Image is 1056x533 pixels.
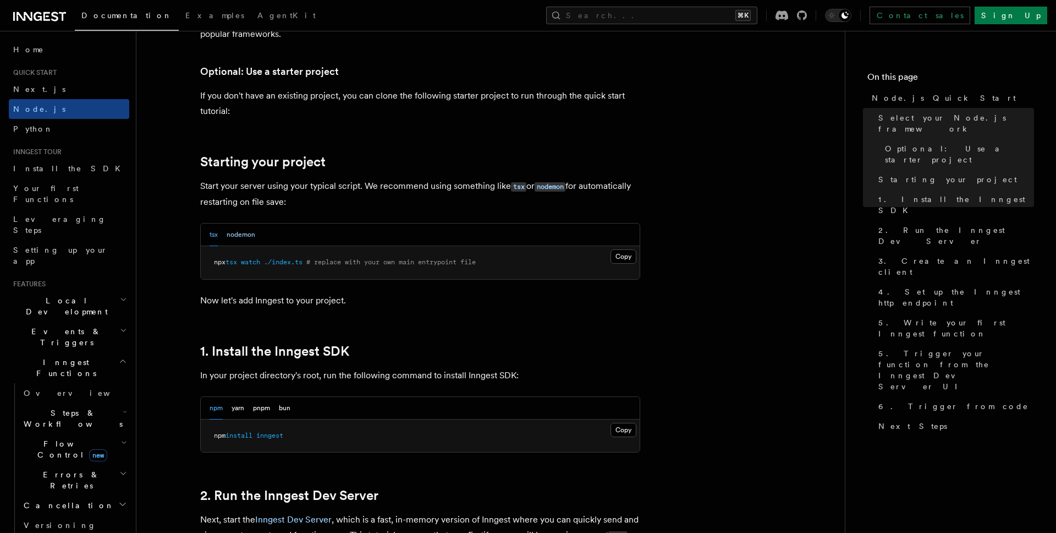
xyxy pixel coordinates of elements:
a: 5. Write your first Inngest function [874,313,1034,344]
a: 6. Trigger from code [874,396,1034,416]
a: Starting your project [200,154,326,170]
span: Cancellation [19,500,114,511]
span: Optional: Use a starter project [885,143,1034,165]
button: Toggle dark mode [825,9,851,22]
span: Install the SDK [13,164,127,173]
span: install [226,432,252,439]
button: Inngest Functions [9,352,129,383]
button: yarn [232,397,244,420]
span: # replace with your own main entrypoint file [306,258,476,266]
span: Setting up your app [13,246,108,265]
span: Versioning [24,521,96,530]
span: Examples [185,11,244,20]
span: Node.js Quick Start [872,93,1016,104]
a: 2. Run the Inngest Dev Server [200,488,378,503]
a: Select your Node.js framework [874,108,1034,139]
span: AgentKit [257,11,316,20]
span: 6. Trigger from code [878,401,1028,412]
button: nodemon [227,224,255,246]
a: Optional: Use a starter project [881,139,1034,170]
a: Your first Functions [9,178,129,209]
a: Starting your project [874,170,1034,189]
a: tsx [511,181,526,191]
span: Python [13,124,53,133]
a: Optional: Use a starter project [200,64,339,79]
button: pnpm [253,397,270,420]
a: nodemon [535,181,565,191]
a: Documentation [75,3,179,31]
span: Events & Triggers [9,326,120,348]
span: Next.js [13,85,65,94]
a: Leveraging Steps [9,209,129,240]
span: 1. Install the Inngest SDK [878,194,1034,216]
span: ./index.ts [264,258,302,266]
span: npx [214,258,226,266]
a: 1. Install the Inngest SDK [874,189,1034,220]
span: Quick start [9,68,57,77]
a: 1. Install the Inngest SDK [200,344,349,359]
a: 3. Create an Inngest client [874,251,1034,282]
kbd: ⌘K [735,10,751,21]
a: Node.js Quick Start [867,88,1034,108]
a: Next.js [9,79,129,99]
span: 5. Trigger your function from the Inngest Dev Server UI [878,348,1034,392]
a: Overview [19,383,129,403]
span: npm [214,432,226,439]
button: tsx [210,224,218,246]
span: Your first Functions [13,184,79,204]
a: Install the SDK [9,159,129,178]
p: If you don't have an existing project, you can clone the following starter project to run through... [200,88,640,119]
span: inngest [256,432,283,439]
button: Cancellation [19,496,129,515]
button: Copy [610,249,636,264]
a: Setting up your app [9,240,129,271]
span: Home [13,44,44,55]
span: 4. Set up the Inngest http endpoint [878,286,1034,308]
a: AgentKit [251,3,322,30]
a: Contact sales [870,7,970,24]
span: Steps & Workflows [19,407,123,429]
code: nodemon [535,182,565,192]
span: Node.js [13,105,65,113]
span: Errors & Retries [19,469,119,491]
button: Flow Controlnew [19,434,129,465]
span: Starting your project [878,174,1017,185]
p: In your project directory's root, run the following command to install Inngest SDK: [200,368,640,383]
span: Local Development [9,295,120,317]
a: Examples [179,3,251,30]
a: 4. Set up the Inngest http endpoint [874,282,1034,313]
a: Sign Up [975,7,1047,24]
h4: On this page [867,70,1034,88]
span: Next Steps [878,421,947,432]
span: Documentation [81,11,172,20]
span: Inngest tour [9,148,62,156]
span: 3. Create an Inngest client [878,255,1034,278]
button: Events & Triggers [9,322,129,352]
span: Overview [24,389,137,398]
span: Select your Node.js framework [878,112,1034,134]
button: Local Development [9,291,129,322]
a: Next Steps [874,416,1034,436]
code: tsx [511,182,526,192]
a: Inngest Dev Server [255,514,332,525]
span: watch [241,258,260,266]
a: Home [9,40,129,59]
button: Copy [610,423,636,437]
p: Now let's add Inngest to your project. [200,293,640,308]
a: Node.js [9,99,129,119]
span: tsx [226,258,237,266]
button: Steps & Workflows [19,403,129,434]
a: 5. Trigger your function from the Inngest Dev Server UI [874,344,1034,396]
button: Errors & Retries [19,465,129,496]
button: npm [210,397,223,420]
span: 5. Write your first Inngest function [878,317,1034,339]
button: bun [279,397,290,420]
a: 2. Run the Inngest Dev Server [874,220,1034,251]
span: Flow Control [19,438,121,460]
p: Start your server using your typical script. We recommend using something like or for automatical... [200,178,640,210]
span: Leveraging Steps [13,215,106,235]
span: Inngest Functions [9,357,119,379]
button: Search...⌘K [546,7,757,24]
span: 2. Run the Inngest Dev Server [878,225,1034,247]
span: new [89,449,107,461]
